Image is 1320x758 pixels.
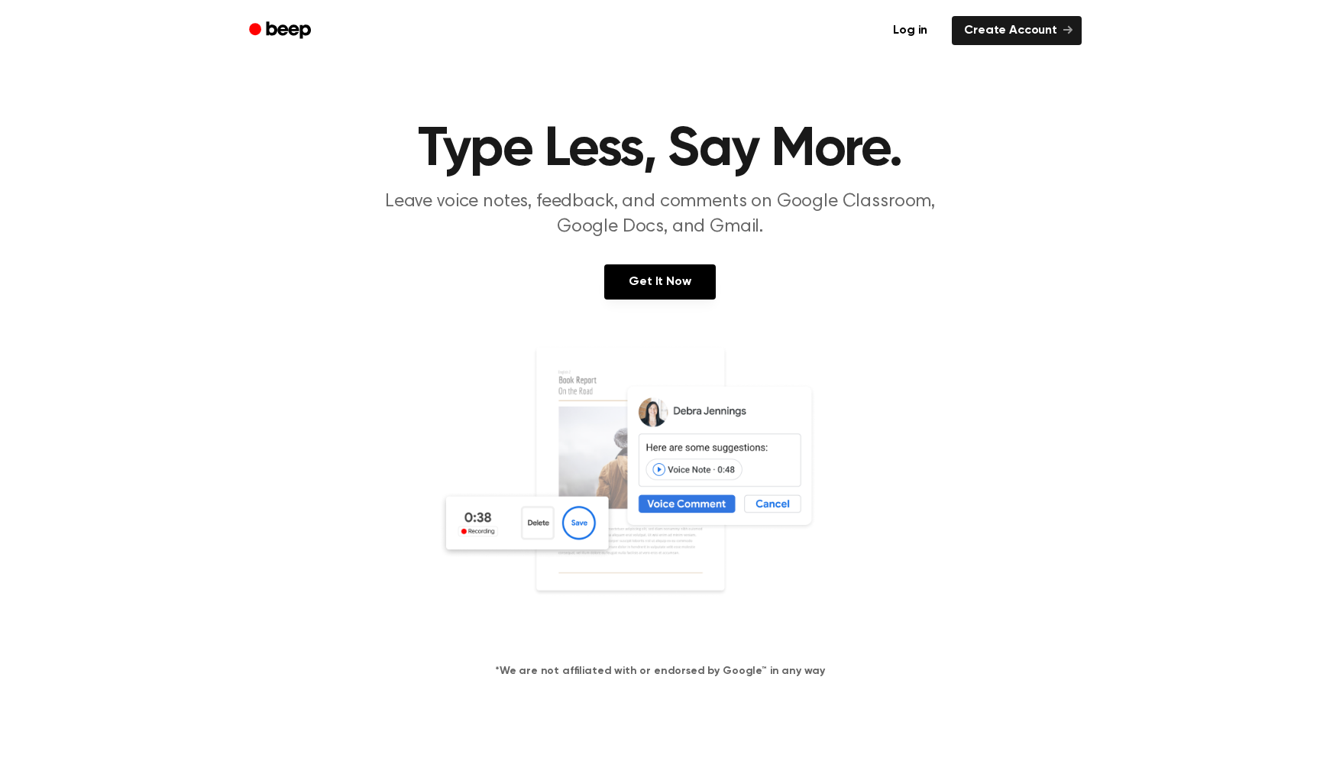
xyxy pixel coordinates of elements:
[238,16,325,46] a: Beep
[18,663,1302,679] h4: *We are not affiliated with or endorsed by Google™ in any way
[269,122,1051,177] h1: Type Less, Say More.
[367,189,953,240] p: Leave voice notes, feedback, and comments on Google Classroom, Google Docs, and Gmail.
[604,264,715,300] a: Get It Now
[952,16,1082,45] a: Create Account
[438,345,882,639] img: Voice Comments on Docs and Recording Widget
[878,13,943,48] a: Log in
